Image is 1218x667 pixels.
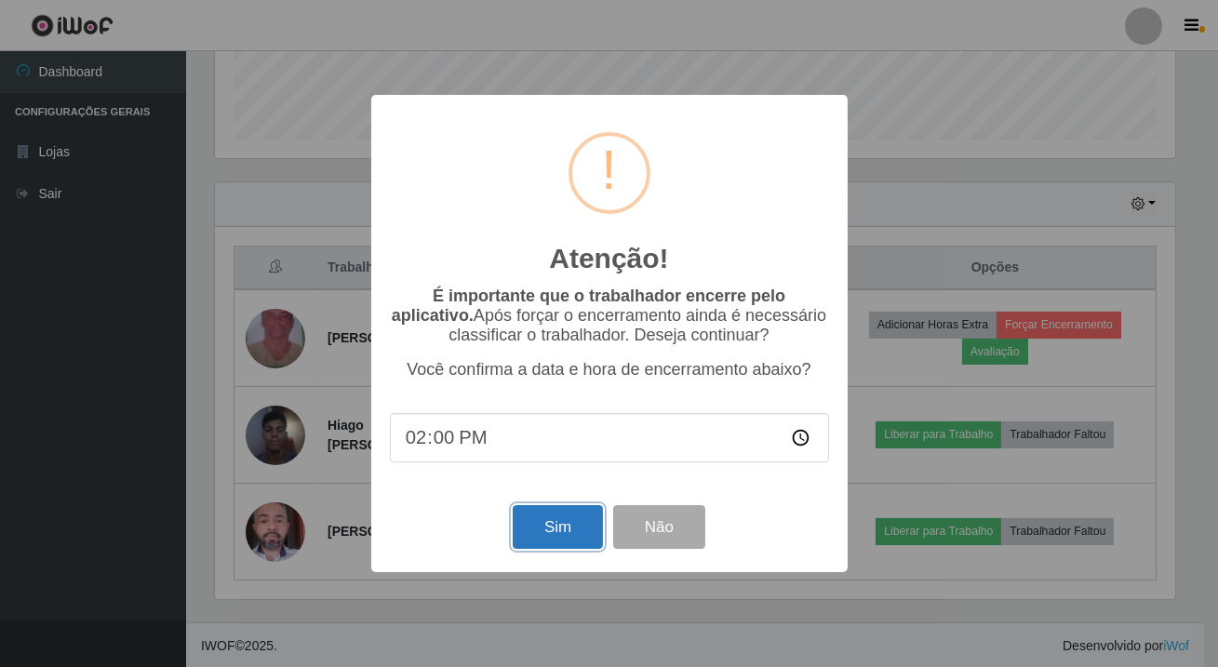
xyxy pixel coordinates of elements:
[549,242,668,275] h2: Atenção!
[390,360,829,380] p: Você confirma a data e hora de encerramento abaixo?
[513,505,603,549] button: Sim
[392,287,785,325] b: É importante que o trabalhador encerre pelo aplicativo.
[390,287,829,345] p: Após forçar o encerramento ainda é necessário classificar o trabalhador. Deseja continuar?
[613,505,705,549] button: Não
